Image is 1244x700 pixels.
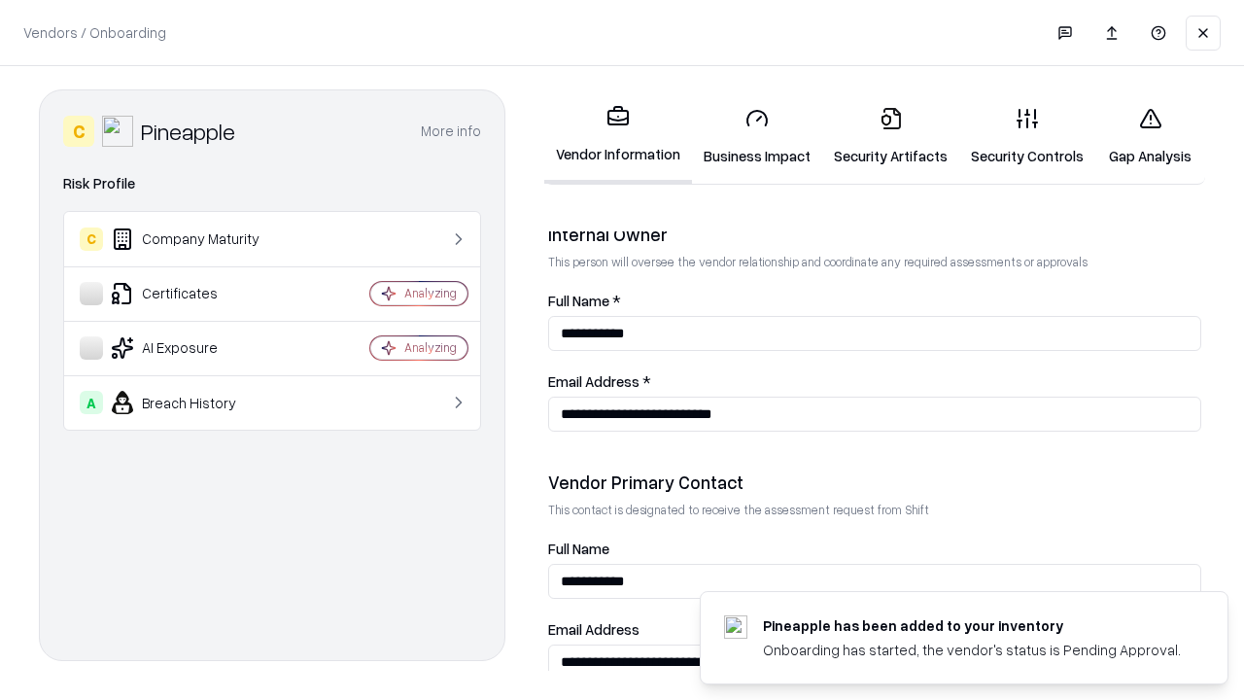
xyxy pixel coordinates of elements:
div: A [80,391,103,414]
label: Full Name [548,542,1201,556]
div: Vendor Primary Contact [548,471,1201,494]
div: Pineapple [141,116,235,147]
label: Email Address * [548,374,1201,389]
div: Analyzing [404,339,457,356]
a: Business Impact [692,91,822,182]
label: Full Name * [548,294,1201,308]
p: This contact is designated to receive the assessment request from Shift [548,502,1201,518]
a: Security Artifacts [822,91,959,182]
div: AI Exposure [80,336,312,360]
a: Vendor Information [544,89,692,184]
div: Breach History [80,391,312,414]
a: Security Controls [959,91,1095,182]
div: Risk Profile [63,172,481,195]
img: pineappleenergy.com [724,615,747,639]
div: Onboarding has started, the vendor's status is Pending Approval. [763,640,1181,660]
img: Pineapple [102,116,133,147]
div: C [80,227,103,251]
button: More info [421,114,481,149]
div: Company Maturity [80,227,312,251]
a: Gap Analysis [1095,91,1205,182]
div: Internal Owner [548,223,1201,246]
div: Pineapple has been added to your inventory [763,615,1181,636]
div: Analyzing [404,285,457,301]
div: Certificates [80,282,312,305]
p: Vendors / Onboarding [23,22,166,43]
p: This person will oversee the vendor relationship and coordinate any required assessments or appro... [548,254,1201,270]
label: Email Address [548,622,1201,637]
div: C [63,116,94,147]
